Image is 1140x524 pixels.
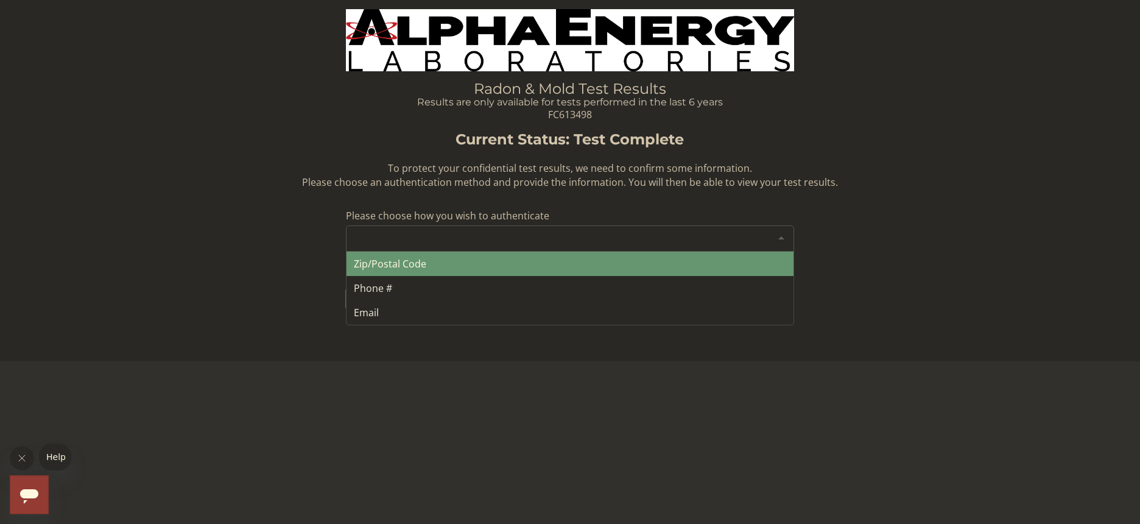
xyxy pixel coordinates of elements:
img: TightCrop.jpg [346,9,795,71]
span: Zip/Postal Code [354,257,426,271]
h1: Radon & Mold Test Results [346,81,795,97]
button: I need help [345,288,794,310]
span: To protect your confidential test results, we need to confirm some information. Please choose an ... [302,161,838,189]
span: FC613498 [548,108,592,121]
strong: Current Status: Test Complete [456,130,684,148]
span: Phone # [354,281,392,295]
iframe: Close message [10,446,34,470]
iframe: Message from company [39,444,71,470]
h4: Results are only available for tests performed in the last 6 years [346,97,795,108]
span: Please choose how you wish to authenticate [346,209,549,222]
iframe: Button to launch messaging window [10,475,49,514]
span: Email [354,306,379,319]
